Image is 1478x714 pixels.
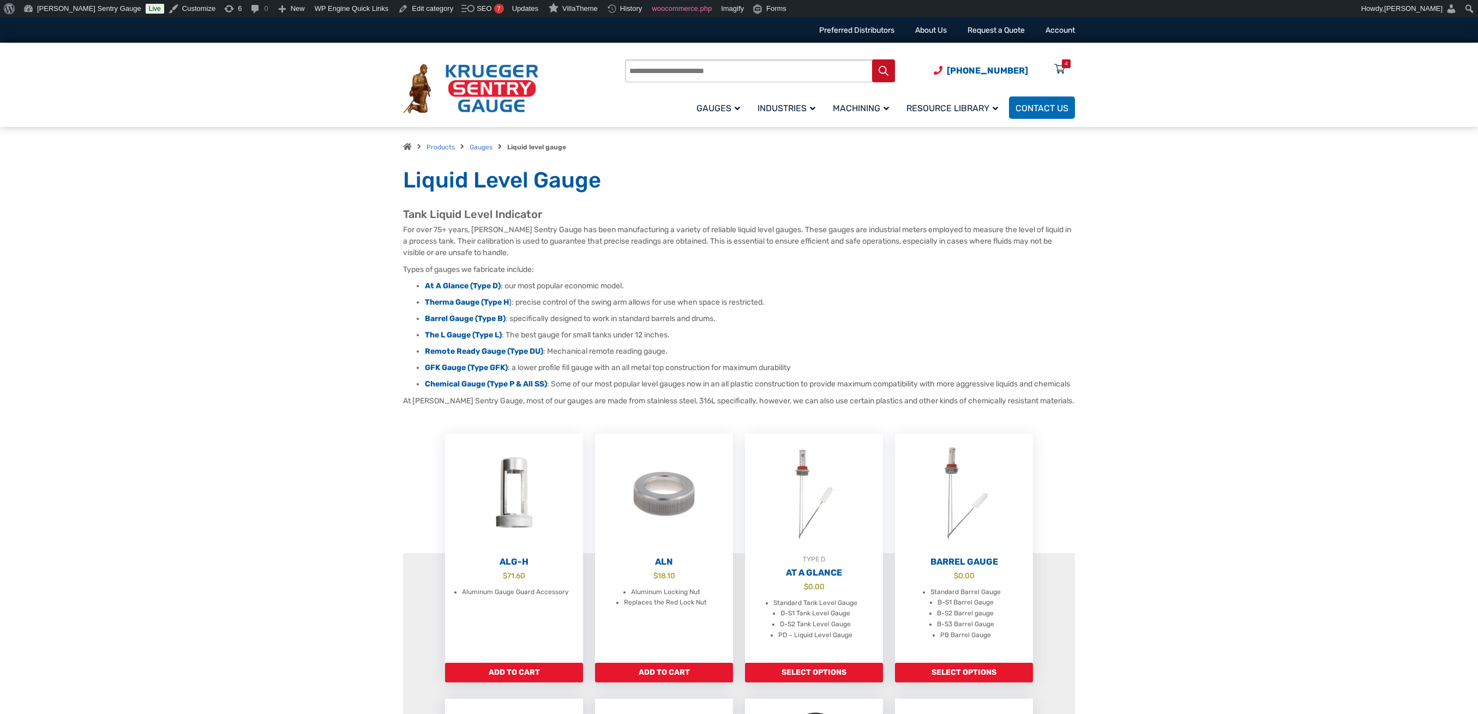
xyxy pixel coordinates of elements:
a: Barrel Gauge $0.00 Standard Barrel Gauge B-S1 Barrel Gauge B-S2 Barrel gauge B-S3 Barrel Gauge PB... [895,434,1033,663]
img: Krueger Sentry Gauge [403,64,538,114]
li: : Mechanical remote reading gauge. [425,346,1075,357]
span: $ [503,571,507,580]
a: Remote Ready Gauge (Type DU) [425,347,543,356]
div: TYPE D [745,554,883,565]
a: Add to cart: “At A Glance” [745,663,883,682]
li: D-S2 Tank Level Gauge [780,619,851,630]
h1: Liquid Level Gauge [403,167,1075,194]
li: : our most popular economic model. [425,281,1075,292]
a: The L Gauge (Type L) [425,330,502,340]
a: Gauges [690,95,751,120]
a: Preferred Distributors [819,26,894,35]
a: At A Glance (Type D) [425,281,501,291]
a: About Us [915,26,947,35]
bdi: 0.00 [804,582,825,591]
a: Products [426,143,455,151]
span: Machining [833,103,889,113]
img: ALN [595,434,733,554]
li: PD – Liquid Level Gauge [778,630,852,641]
li: : Some of our most popular level gauges now in an all plastic construction to provide maximum com... [425,379,1075,390]
a: Add to cart: “ALN” [595,663,733,682]
a: Therma Gauge (Type H) [425,298,512,307]
a: GFK Gauge (Type GFK) [425,363,508,372]
a: Resource Library [900,95,1009,120]
li: D-S1 Tank Level Gauge [780,608,850,619]
a: TYPE DAt A Glance $0.00 Standard Tank Level Gauge D-S1 Tank Level Gauge D-S2 Tank Level Gauge PD ... [745,434,883,663]
bdi: 18.10 [653,571,675,580]
li: B-S1 Barrel Gauge [938,597,994,608]
a: Account [1046,26,1075,35]
li: : specifically designed to work in standard barrels and drums. [425,313,1075,324]
a: Industries [751,95,826,120]
bdi: 0.00 [954,571,975,580]
li: : precise control of the swing arm allows for use when space is restricted. [425,297,1075,308]
a: Machining [826,95,900,120]
li: Aluminum Gauge Guard Accessory [462,587,569,598]
bdi: 71.60 [503,571,525,580]
li: PB Barrel Gauge [940,630,991,641]
a: Request a Quote [968,26,1025,35]
img: ALG-OF [445,434,583,554]
li: : The best gauge for small tanks under 12 inches. [425,330,1075,341]
span: [PHONE_NUMBER] [947,65,1028,76]
span: Gauges [696,103,740,113]
li: B-S2 Barrel gauge [937,608,994,619]
a: Add to cart: “ALG-H” [445,663,583,682]
p: For over 75+ years, [PERSON_NAME] Sentry Gauge has been manufacturing a variety of reliable liqui... [403,224,1075,258]
li: Aluminum Locking Nut [631,587,700,598]
a: Barrel Gauge (Type B) [425,314,506,323]
h2: At A Glance [745,567,883,578]
span: $ [954,571,958,580]
a: Contact Us [1009,96,1075,119]
p: At [PERSON_NAME] Sentry Gauge, most of our gauges are made from stainless steel, 316L specificall... [403,395,1075,407]
a: Chemical Gauge (Type P & All SS) [425,379,547,389]
p: Types of gauges we fabricate include: [403,264,1075,275]
a: ALN $18.10 Aluminum Locking Nut Replaces the Red Lock Nut [595,434,733,663]
h2: Barrel Gauge [895,556,1033,567]
strong: Therma Gauge (Type H [425,298,509,307]
span: Resource Library [906,103,998,113]
span: Contact Us [1016,103,1068,113]
li: Replaces the Red Lock Nut [624,597,707,608]
li: Standard Barrel Gauge [930,587,1001,598]
span: $ [653,571,658,580]
h2: Tank Liquid Level Indicator [403,208,1075,221]
li: B-S3 Barrel Gauge [937,619,994,630]
img: At A Glance [745,434,883,554]
span: Industries [758,103,815,113]
h2: ALG-H [445,556,583,567]
div: 4 [1065,59,1068,68]
strong: Liquid level gauge [507,143,566,151]
a: ALG-H $71.60 Aluminum Gauge Guard Accessory [445,434,583,663]
li: : a lower profile fill gauge with an all metal top construction for maximum durability [425,362,1075,373]
li: Standard Tank Level Gauge [773,598,857,609]
a: Gauges [470,143,492,151]
h2: ALN [595,556,733,567]
a: Phone Number (920) 434-8860 [934,64,1028,77]
img: Barrel Gauge [895,434,1033,554]
a: Add to cart: “Barrel Gauge” [895,663,1033,682]
span: $ [804,582,808,591]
